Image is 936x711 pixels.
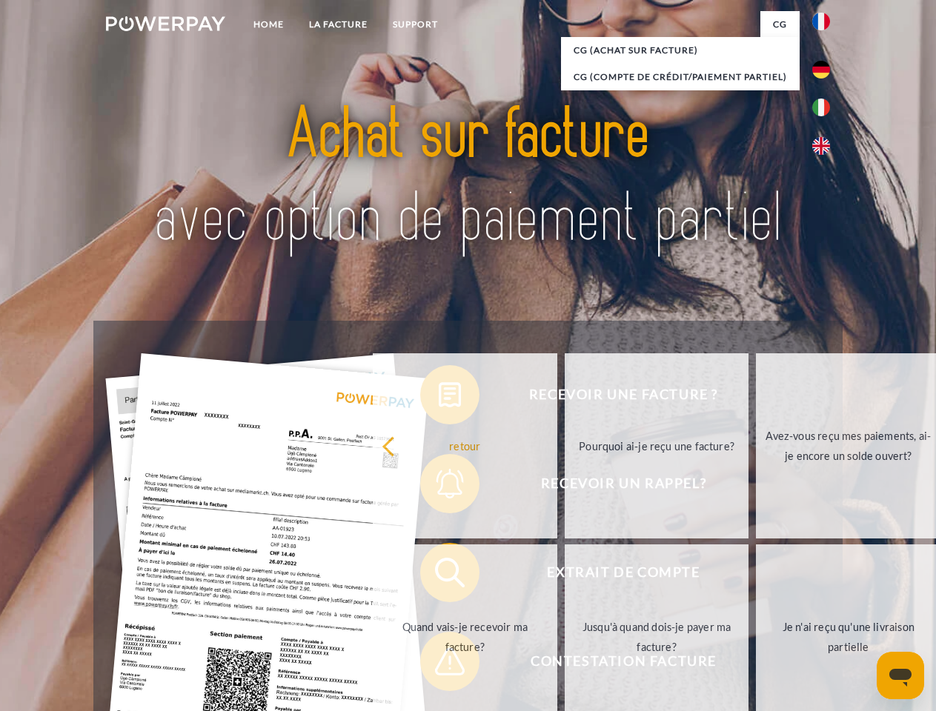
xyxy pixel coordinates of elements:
img: en [812,137,830,155]
img: fr [812,13,830,30]
div: retour [382,435,548,455]
img: title-powerpay_fr.svg [142,71,794,284]
a: CG (achat sur facture) [561,37,800,64]
div: Quand vais-je recevoir ma facture? [382,617,548,657]
a: CG [760,11,800,38]
div: Pourquoi ai-je reçu une facture? [574,435,740,455]
a: Support [380,11,451,38]
a: Home [241,11,296,38]
div: Jusqu'à quand dois-je payer ma facture? [574,617,740,657]
img: de [812,61,830,79]
div: Avez-vous reçu mes paiements, ai-je encore un solde ouvert? [765,426,932,466]
iframe: Bouton de lancement de la fenêtre de messagerie [877,652,924,699]
img: logo-powerpay-white.svg [106,16,225,31]
a: LA FACTURE [296,11,380,38]
a: CG (Compte de crédit/paiement partiel) [561,64,800,90]
div: Je n'ai reçu qu'une livraison partielle [765,617,932,657]
img: it [812,99,830,116]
